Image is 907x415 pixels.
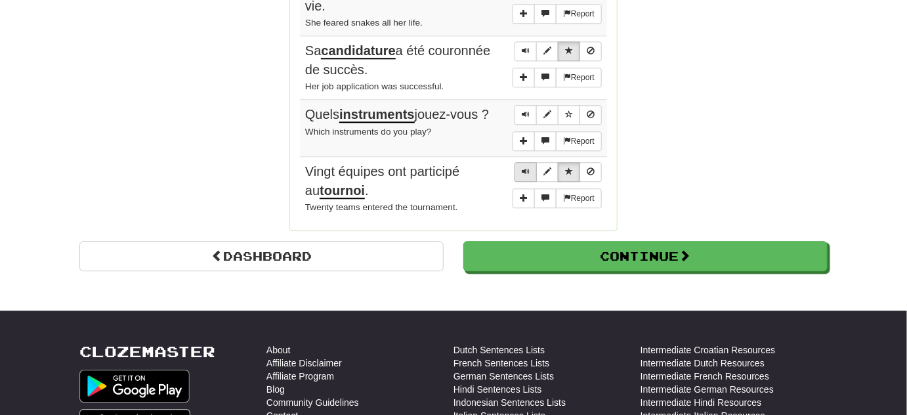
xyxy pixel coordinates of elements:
[513,131,535,151] button: Add sentence to collection
[556,68,602,87] button: Report
[536,41,559,61] button: Edit sentence
[266,396,359,409] a: Community Guidelines
[515,105,602,125] div: Sentence controls
[79,241,444,271] a: Dashboard
[321,43,395,59] u: candidature
[513,68,602,87] div: More sentence controls
[305,81,444,91] small: Her job application was successful.
[515,41,537,61] button: Play sentence audio
[536,162,559,182] button: Edit sentence
[580,105,602,125] button: Toggle ignore
[513,131,602,151] div: More sentence controls
[266,383,285,396] a: Blog
[513,188,602,208] div: More sentence controls
[266,357,342,370] a: Affiliate Disclaimer
[266,370,334,383] a: Affiliate Program
[536,105,559,125] button: Edit sentence
[305,107,489,123] span: Quels jouez-vous ?
[453,383,542,396] a: Hindi Sentences Lists
[580,41,602,61] button: Toggle ignore
[556,131,602,151] button: Report
[305,202,458,212] small: Twenty teams entered the tournament.
[339,107,414,123] u: instruments
[558,41,580,61] button: Toggle favorite
[513,4,602,24] div: More sentence controls
[513,188,535,208] button: Add sentence to collection
[580,162,602,182] button: Toggle ignore
[453,396,566,409] a: Indonesian Sentences Lists
[320,183,365,199] u: tournoi
[515,105,537,125] button: Play sentence audio
[641,370,769,383] a: Intermediate French Resources
[453,370,554,383] a: German Sentences Lists
[266,343,291,357] a: About
[79,343,215,360] a: Clozemaster
[305,127,432,137] small: Which instruments do you play?
[305,164,459,199] span: Vingt équipes ont participé au .
[453,357,549,370] a: French Sentences Lists
[558,162,580,182] button: Toggle favorite
[515,162,537,182] button: Play sentence audio
[515,162,602,182] div: Sentence controls
[558,105,580,125] button: Toggle favorite
[305,43,490,77] span: Sa a été couronnée de succès.
[556,4,602,24] button: Report
[513,68,535,87] button: Add sentence to collection
[641,357,765,370] a: Intermediate Dutch Resources
[513,4,535,24] button: Add sentence to collection
[556,188,602,208] button: Report
[641,343,775,357] a: Intermediate Croatian Resources
[641,383,774,396] a: Intermediate German Resources
[515,41,602,61] div: Sentence controls
[453,343,545,357] a: Dutch Sentences Lists
[305,18,423,28] small: She feared snakes all her life.
[641,396,761,409] a: Intermediate Hindi Resources
[79,370,190,403] img: Get it on Google Play
[463,241,828,271] button: Continue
